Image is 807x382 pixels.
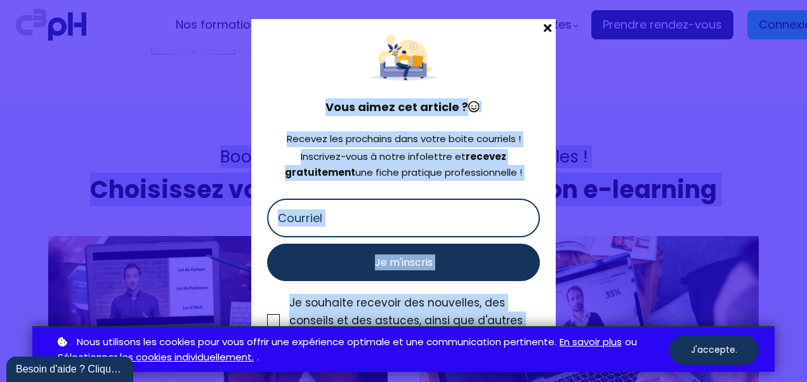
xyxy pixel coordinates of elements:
[55,334,669,366] p: ou .
[289,294,540,347] div: Je souhaite recevoir des nouvelles, des conseils et des astuces, ainsi que d'autres documents pro...
[466,150,506,163] strong: recevez
[669,335,759,365] button: J'accepte.
[267,98,540,116] h4: Vous aimez cet article ?
[267,199,540,237] input: Courriel
[560,334,622,350] a: En savoir plus
[285,166,355,179] strong: gratuitement
[6,354,136,382] iframe: chat widget
[267,131,540,147] div: Recevez les prochains dans votre boite courriels !
[267,149,540,181] div: Inscrivez-vous à notre infolettre et une fiche pratique professionnelle !
[58,350,254,366] a: Sélectionner les cookies individuellement.
[267,244,540,281] button: Je m'inscris
[77,334,556,350] span: Nous utilisons les cookies pour vous offrir une expérience optimale et une communication pertinente.
[375,254,433,270] span: Je m'inscris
